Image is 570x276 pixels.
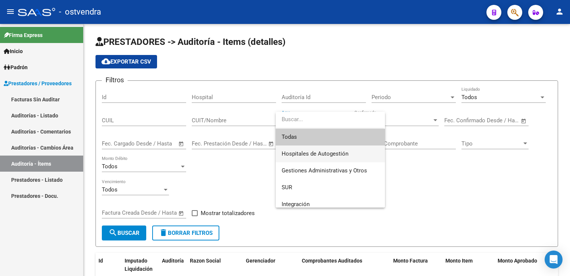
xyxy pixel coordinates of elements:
[276,111,384,128] input: dropdown search
[282,184,292,191] span: SUR
[282,129,379,145] span: Todas
[282,201,310,208] span: Integración
[282,167,367,174] span: Gestiones Administrativas y Otros
[545,251,563,269] div: Open Intercom Messenger
[282,150,348,157] span: Hospitales de Autogestión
